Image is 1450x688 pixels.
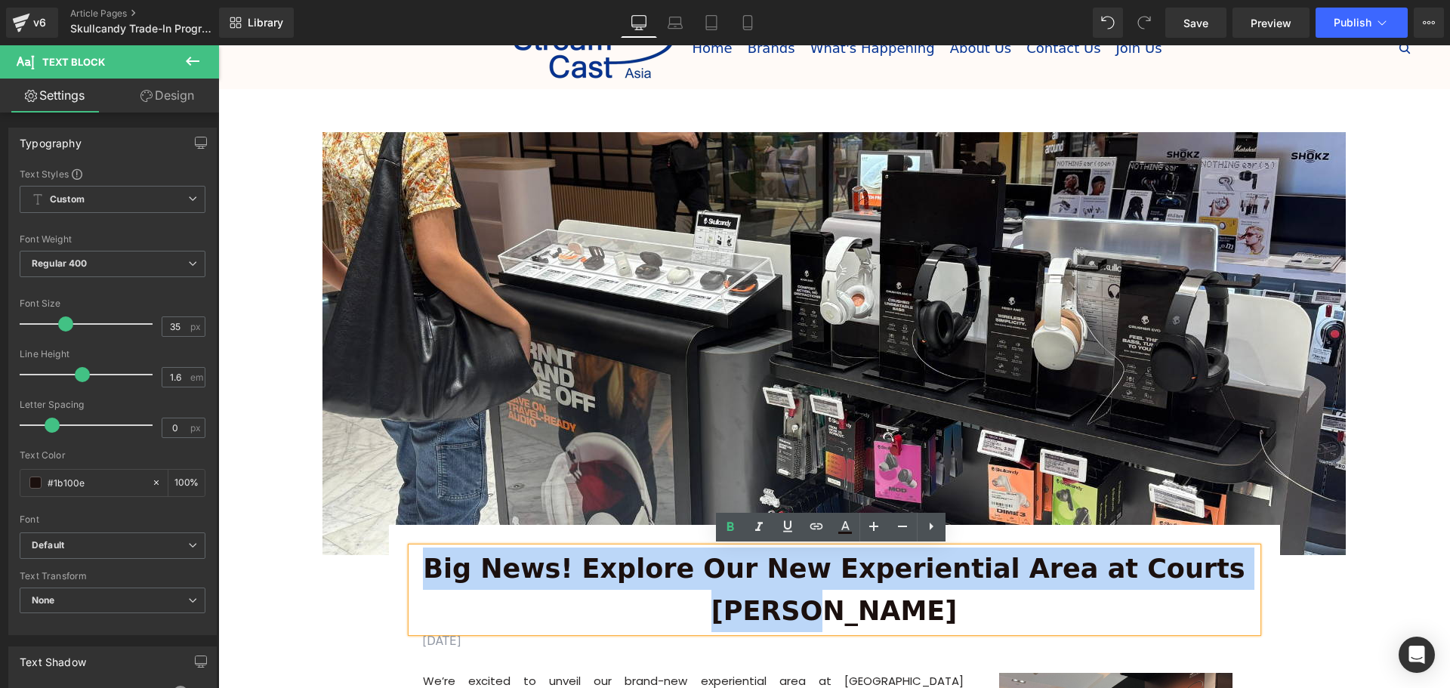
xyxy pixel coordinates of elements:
[730,8,766,38] a: Mobile
[6,8,58,38] a: v6
[1093,8,1123,38] button: Undo
[32,258,88,269] b: Regular 400
[1399,637,1435,673] div: Open Intercom Messenger
[48,474,144,491] input: Color
[248,16,283,29] span: Library
[190,372,203,382] span: em
[190,423,203,433] span: px
[20,298,205,309] div: Font Size
[1334,17,1371,29] span: Publish
[1129,8,1159,38] button: Redo
[20,450,205,461] div: Text Color
[70,23,215,35] span: Skullcandy Trade-In Programme
[219,8,294,38] a: New Library
[20,571,205,582] div: Text Transform
[1316,8,1408,38] button: Publish
[42,56,105,68] span: Text Block
[30,13,49,32] div: v6
[32,539,64,552] i: Default
[657,8,693,38] a: Laptop
[113,79,222,113] a: Design
[1251,15,1291,31] span: Preview
[70,8,244,20] a: Article Pages
[50,193,85,206] b: Custom
[1183,15,1208,31] span: Save
[168,470,205,496] div: %
[20,400,205,410] div: Letter Spacing
[20,349,205,359] div: Line Height
[20,647,86,668] div: Text Shadow
[205,508,1026,581] b: Big News! Explore Our New Experiential Area at Courts [PERSON_NAME]
[20,514,205,525] div: Font
[1232,8,1310,38] a: Preview
[190,322,203,332] span: px
[32,594,55,606] b: None
[621,8,657,38] a: Desktop
[20,168,205,180] div: Text Styles
[20,234,205,245] div: Font Weight
[693,8,730,38] a: Tablet
[1414,8,1444,38] button: More
[20,128,82,150] div: Typography
[205,587,1028,605] p: [DATE]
